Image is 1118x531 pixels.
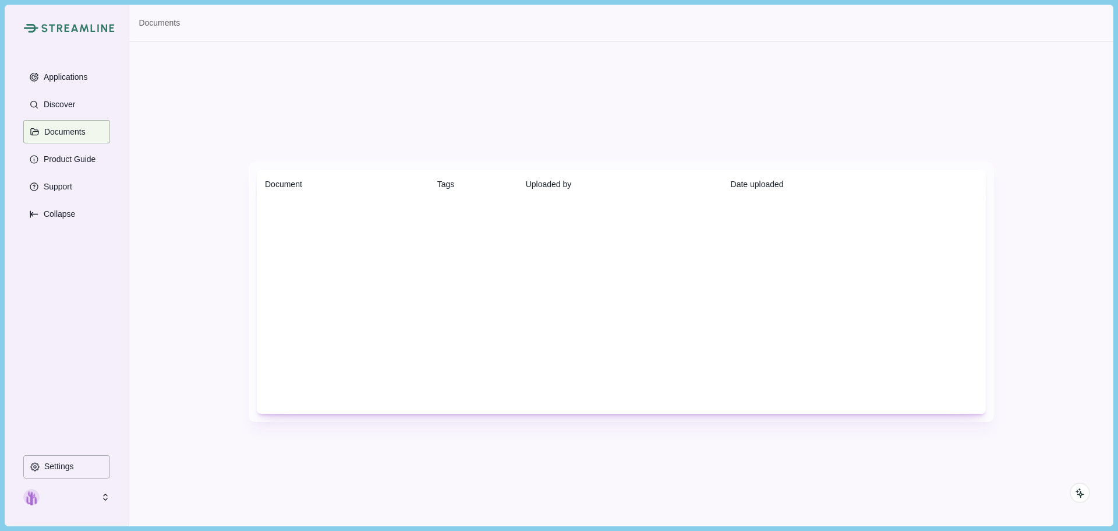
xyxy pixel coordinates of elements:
[23,175,110,198] button: Support
[23,147,110,171] button: Product Guide
[23,23,110,33] a: Streamline Climate LogoStreamline Climate Logo
[257,170,429,199] th: Document
[41,24,115,33] img: Streamline Climate Logo
[40,182,72,192] p: Support
[23,65,110,89] button: Applications
[40,72,88,82] p: Applications
[23,455,110,479] button: Settings
[23,93,110,116] button: Discover
[23,23,38,33] img: Streamline Climate Logo
[723,170,955,199] th: Date uploaded
[40,154,96,164] p: Product Guide
[23,455,110,483] a: Settings
[429,170,518,199] th: Tags
[40,127,86,137] p: Documents
[23,202,110,226] button: Expand
[40,209,75,219] p: Collapse
[518,170,723,199] th: Uploaded by
[23,489,40,505] img: profile picture
[40,462,74,472] p: Settings
[40,100,75,110] p: Discover
[139,17,180,29] a: Documents
[23,120,110,143] button: Documents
